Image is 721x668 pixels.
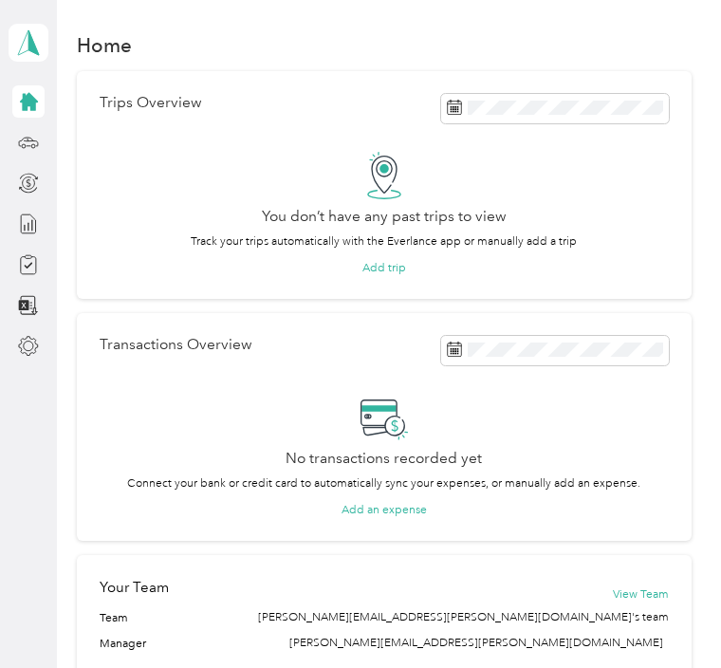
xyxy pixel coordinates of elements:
[362,259,406,276] button: Add trip
[262,208,507,225] h2: You don’t have any past trips to view
[342,501,427,518] button: Add an expense
[615,562,721,668] iframe: Everlance-gr Chat Button Frame
[258,609,669,626] span: [PERSON_NAME][EMAIL_ADDRESS][PERSON_NAME][DOMAIN_NAME]'s team
[100,578,169,598] h2: Your Team
[289,636,663,650] span: [PERSON_NAME][EMAIL_ADDRESS][PERSON_NAME][DOMAIN_NAME]
[191,233,577,250] p: Track your trips automatically with the Everlance app or manually add a trip
[100,635,146,652] span: Manager
[127,475,640,492] p: Connect your bank or credit card to automatically sync your expenses, or manually add an expense.
[100,609,128,626] span: Team
[100,336,252,353] p: Transactions Overview
[286,450,482,467] h2: No transactions recorded yet
[613,585,669,603] button: View Team
[77,37,132,54] h1: Home
[100,94,202,111] p: Trips Overview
